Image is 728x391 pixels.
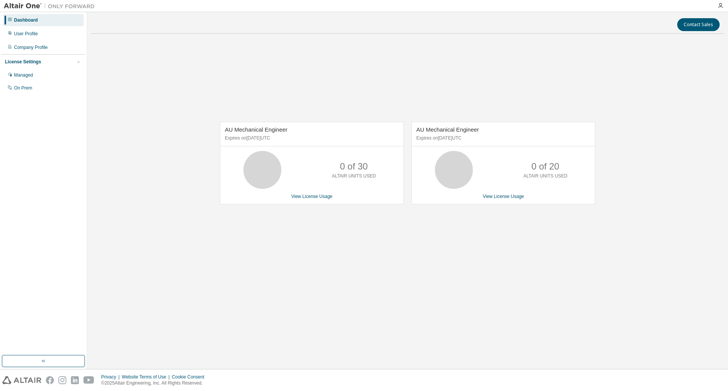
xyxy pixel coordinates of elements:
[71,376,79,384] img: linkedin.svg
[14,17,38,23] div: Dashboard
[340,160,368,173] p: 0 of 30
[332,173,376,179] p: ALTAIR UNITS USED
[58,376,66,384] img: instagram.svg
[416,135,588,141] p: Expires on [DATE] UTC
[83,376,94,384] img: youtube.svg
[677,18,720,31] button: Contact Sales
[5,59,41,65] div: License Settings
[416,126,479,133] span: AU Mechanical Engineer
[122,374,172,380] div: Website Terms of Use
[101,380,209,386] p: © 2025 Altair Engineering, Inc. All Rights Reserved.
[225,135,397,141] p: Expires on [DATE] UTC
[4,2,99,10] img: Altair One
[532,160,559,173] p: 0 of 20
[523,173,567,179] p: ALTAIR UNITS USED
[172,374,209,380] div: Cookie Consent
[2,376,41,384] img: altair_logo.svg
[14,31,38,37] div: User Profile
[14,72,33,78] div: Managed
[101,374,122,380] div: Privacy
[14,44,48,50] div: Company Profile
[291,194,333,199] a: View License Usage
[46,376,54,384] img: facebook.svg
[483,194,524,199] a: View License Usage
[225,126,287,133] span: AU Mechanical Engineer
[14,85,32,91] div: On Prem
